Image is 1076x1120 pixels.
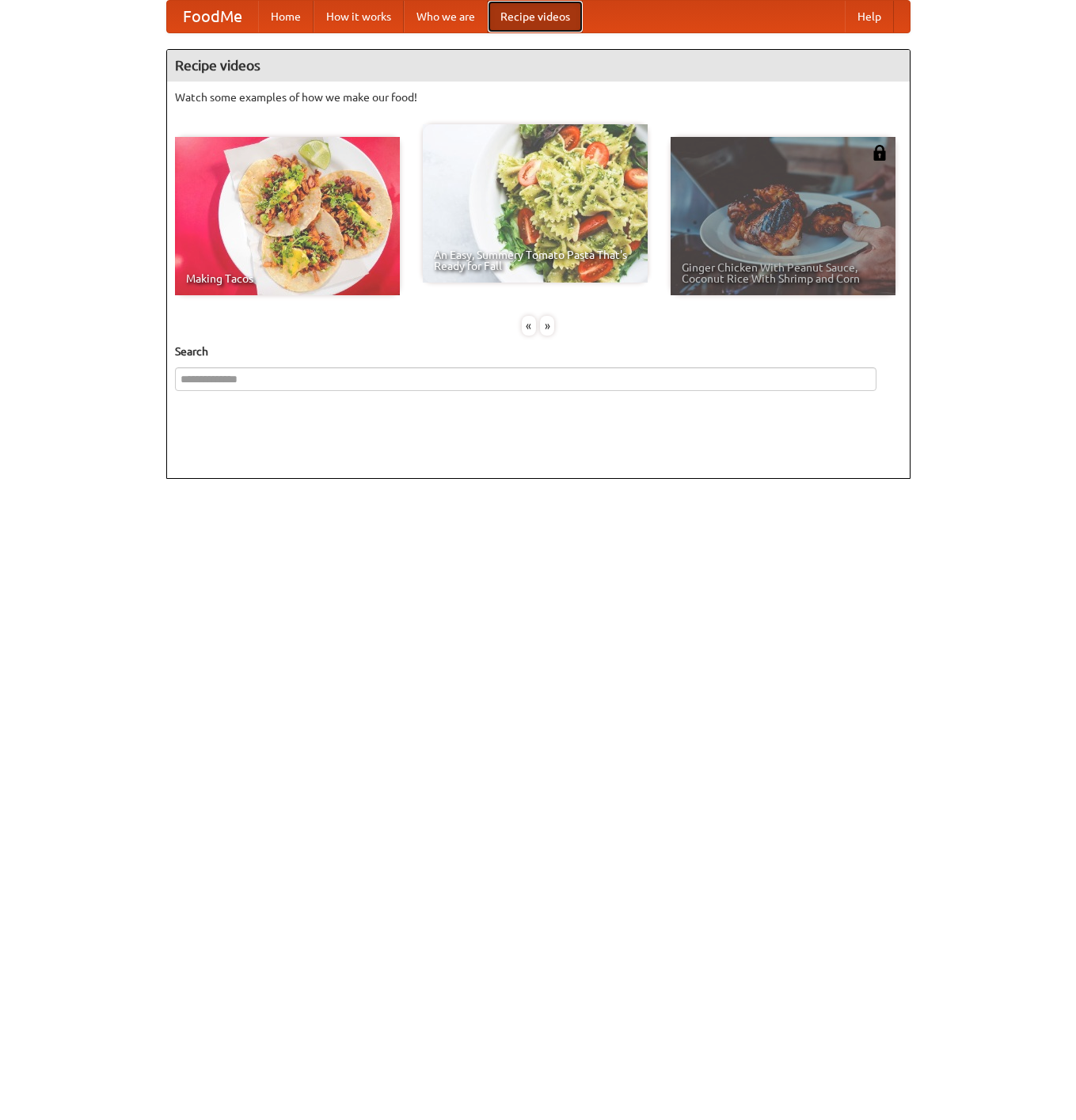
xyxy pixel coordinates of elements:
a: Who we are [404,1,488,32]
img: 483408.png [872,145,888,161]
p: Watch some examples of how we make our food! [175,89,902,105]
span: An Easy, Summery Tomato Pasta That's Ready for Fall [434,249,637,271]
a: Recipe videos [488,1,583,32]
h5: Search [175,344,902,359]
a: Making Tacos [175,137,400,295]
a: How it works [314,1,404,32]
div: » [540,316,554,336]
a: An Easy, Summery Tomato Pasta That's Ready for Fall [423,124,648,283]
span: Making Tacos [186,273,389,284]
a: Home [258,1,314,32]
a: FoodMe [167,1,258,32]
div: « [522,316,536,336]
h4: Recipe videos [167,50,910,82]
a: Help [845,1,894,32]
